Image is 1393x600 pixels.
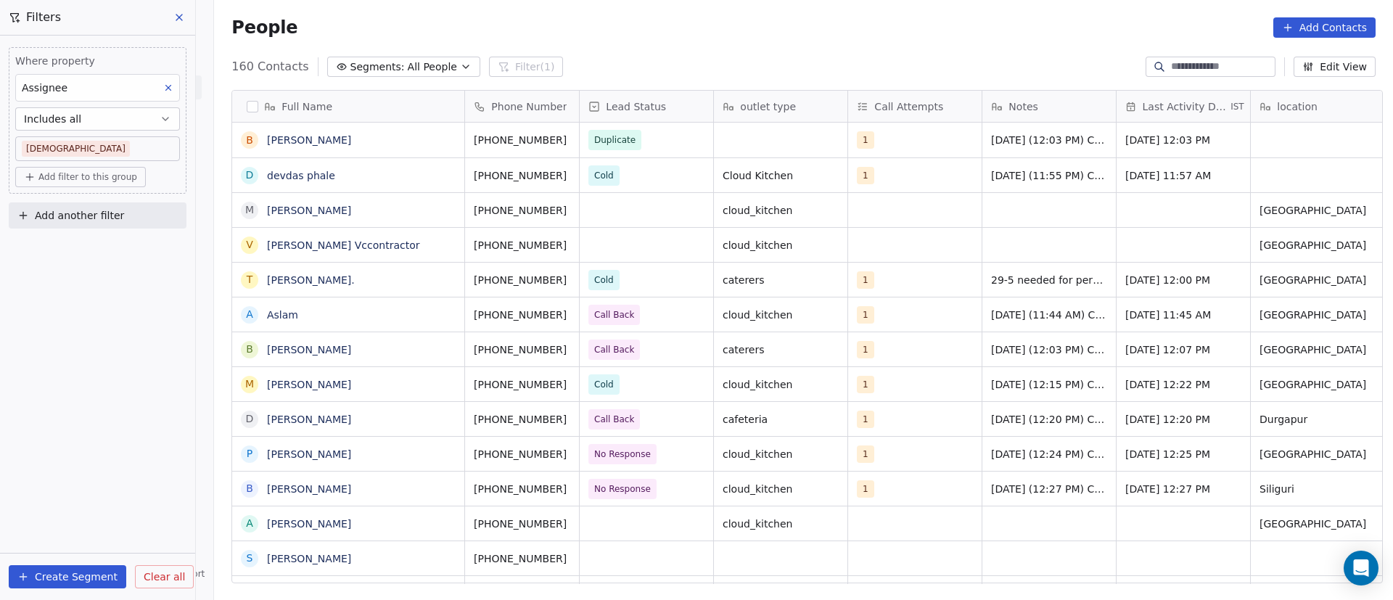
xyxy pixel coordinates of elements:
[1260,412,1376,427] span: Durgapur
[491,99,567,114] span: Phone Number
[245,377,254,392] div: M
[857,445,874,463] span: 1
[857,376,874,393] span: 1
[350,59,405,75] span: Segments:
[580,91,713,122] div: Lead Status
[1344,551,1378,585] div: Open Intercom Messenger
[594,342,634,357] span: Call Back
[474,203,570,218] span: [PHONE_NUMBER]
[594,447,651,461] span: No Response
[1008,99,1037,114] span: Notes
[1230,101,1244,112] span: IST
[474,342,570,357] span: [PHONE_NUMBER]
[1260,377,1376,392] span: [GEOGRAPHIC_DATA]
[1125,133,1241,147] span: [DATE] 12:03 PM
[594,168,614,183] span: Cold
[474,447,570,461] span: [PHONE_NUMBER]
[723,412,839,427] span: cafeteria
[474,377,570,392] span: [PHONE_NUMBER]
[1277,99,1318,114] span: location
[991,412,1107,427] span: [DATE] (12:20 PM) Customer number out of service. Whatsapp details shared.
[246,411,254,427] div: D
[1125,168,1241,183] span: [DATE] 11:57 AM
[247,481,254,496] div: B
[231,17,297,38] span: People
[267,344,351,356] a: [PERSON_NAME]
[1251,91,1384,122] div: location
[267,518,351,530] a: [PERSON_NAME]
[991,447,1107,461] span: [DATE] (12:24 PM) Customer not answering call. WhatsApp message send.
[247,307,254,322] div: A
[857,167,874,184] span: 1
[723,482,839,496] span: cloud_kitchen
[474,133,570,147] span: [PHONE_NUMBER]
[991,133,1107,147] span: [DATE] (12:03 PM) Customer cannot receive incoming call. Connected on Whatsapp call. Whatsapp mes...
[1260,342,1376,357] span: [GEOGRAPHIC_DATA]
[245,202,254,218] div: M
[267,483,351,495] a: [PERSON_NAME]
[594,308,634,322] span: Call Back
[991,273,1107,287] span: 29-5 needed for personal use
[857,480,874,498] span: 1
[594,377,614,392] span: Cold
[1125,308,1241,322] span: [DATE] 11:45 AM
[857,271,874,289] span: 1
[1260,517,1376,531] span: [GEOGRAPHIC_DATA]
[857,131,874,149] span: 1
[465,91,579,122] div: Phone Number
[1260,238,1376,252] span: [GEOGRAPHIC_DATA]
[474,238,570,252] span: [PHONE_NUMBER]
[1260,482,1376,496] span: Siliguri
[267,448,351,460] a: [PERSON_NAME]
[474,273,570,287] span: [PHONE_NUMBER]
[232,91,464,122] div: Full Name
[594,133,636,147] span: Duplicate
[1117,91,1250,122] div: Last Activity DateIST
[474,308,570,322] span: [PHONE_NUMBER]
[594,482,651,496] span: No Response
[723,517,839,531] span: cloud_kitchen
[267,309,298,321] a: Aslam
[723,238,839,252] span: cloud_kitchen
[991,308,1107,322] span: [DATE] (11:44 AM) Customer will check Whatsapp details and confirm with his partner, later he wil...
[1125,377,1241,392] span: [DATE] 12:22 PM
[723,377,839,392] span: cloud_kitchen
[723,342,839,357] span: caterers
[474,551,570,566] span: [PHONE_NUMBER]
[991,377,1107,392] span: [DATE] (12:15 PM) Customer has a new cloud kitchen, facing financial budget. Customer will connec...
[874,99,943,114] span: Call Attempts
[489,57,564,77] button: Filter(1)
[991,482,1107,496] span: [DATE] (12:27 PM) Customer not answering call. WhatsApp message send.
[1260,203,1376,218] span: [GEOGRAPHIC_DATA]
[474,412,570,427] span: [PHONE_NUMBER]
[1260,447,1376,461] span: [GEOGRAPHIC_DATA]
[247,516,254,531] div: A
[247,342,254,357] div: B
[1273,17,1376,38] button: Add Contacts
[991,342,1107,357] span: [DATE] (12:03 PM) Customer cannot receive incoming call. Connected on Whatsapp call. Whatsapp mes...
[1260,308,1376,322] span: [GEOGRAPHIC_DATA]
[714,91,847,122] div: outlet type
[723,273,839,287] span: caterers
[1125,273,1241,287] span: [DATE] 12:00 PM
[474,168,570,183] span: [PHONE_NUMBER]
[247,446,252,461] div: P
[857,306,874,324] span: 1
[991,168,1107,183] span: [DATE] (11:55 PM) Customer wish to start a cloud kitchen and is in planning phase. Whatsapp detai...
[1125,482,1241,496] span: [DATE] 12:27 PM
[267,379,351,390] a: [PERSON_NAME]
[1143,99,1228,114] span: Last Activity Date
[848,91,982,122] div: Call Attempts
[594,273,614,287] span: Cold
[246,168,254,183] div: d
[267,239,420,251] a: [PERSON_NAME] Vccontractor
[723,168,839,183] span: Cloud Kitchen
[232,123,465,584] div: grid
[594,412,634,427] span: Call Back
[857,411,874,428] span: 1
[723,447,839,461] span: cloud_kitchen
[982,91,1116,122] div: Notes
[857,341,874,358] span: 1
[267,205,351,216] a: [PERSON_NAME]
[247,133,254,148] div: B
